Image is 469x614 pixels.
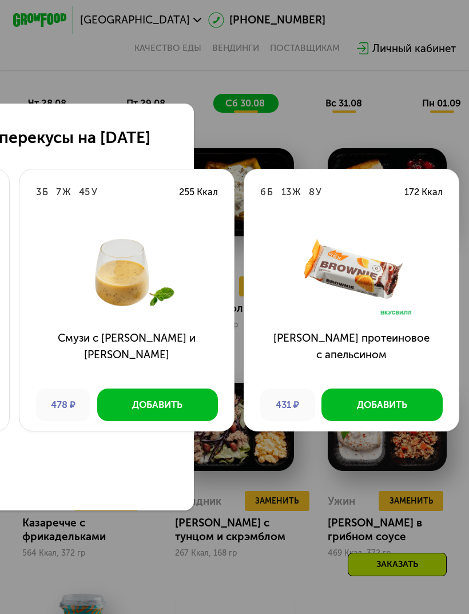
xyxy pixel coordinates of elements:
div: 3 [36,185,41,199]
div: 7 [56,185,61,199]
div: 431 ₽ [260,389,315,421]
button: Добавить [97,389,218,421]
div: У [316,185,321,199]
div: 45 [79,185,90,199]
div: Ж [62,185,71,199]
div: 478 ₽ [36,389,91,421]
img: Смузи с манго и маракуйей [30,226,223,320]
div: Добавить [132,398,182,411]
h3: Смузи с [PERSON_NAME] и [PERSON_NAME] [19,330,234,378]
div: У [92,185,97,199]
div: 13 [281,185,291,199]
div: Б [42,185,48,199]
img: Брауни протеиновое с апельсином [255,226,448,320]
div: 8 [309,185,315,199]
div: 172 Ккал [404,185,443,199]
div: Добавить [357,398,407,411]
div: Б [267,185,273,199]
div: 255 Ккал [179,185,218,199]
div: Ж [292,185,301,199]
button: Добавить [321,389,442,421]
div: 6 [260,185,266,199]
h3: [PERSON_NAME] протеиновое с апельсином [244,330,459,378]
